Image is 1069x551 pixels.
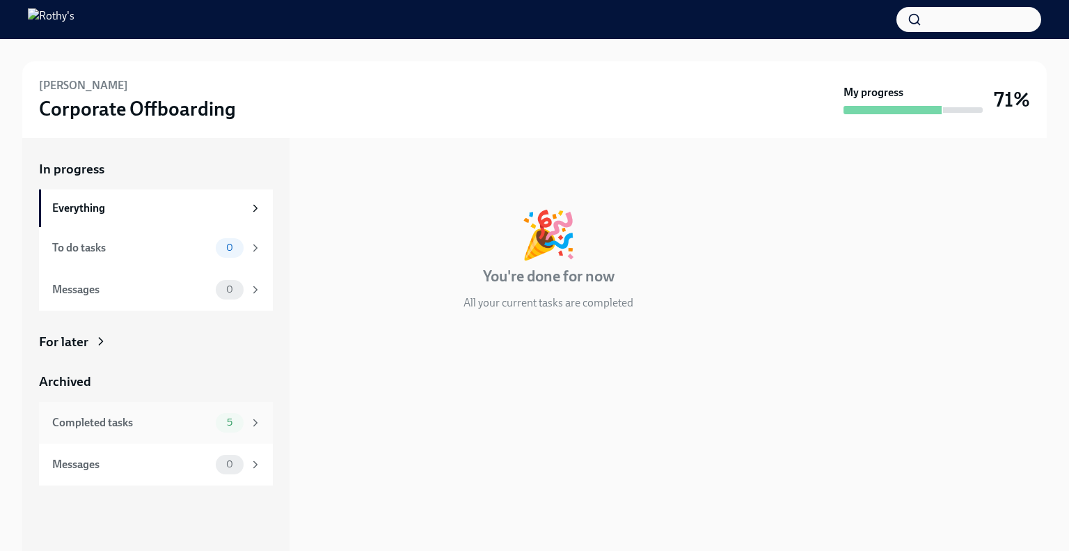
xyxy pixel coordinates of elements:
span: 5 [219,417,241,428]
h3: 71% [994,87,1030,112]
a: To do tasks0 [39,227,273,269]
a: For later [39,333,273,351]
div: Everything [52,201,244,216]
a: Archived [39,373,273,391]
a: Completed tasks5 [39,402,273,444]
div: Messages [52,282,210,297]
div: Messages [52,457,210,472]
span: 0 [218,459,241,469]
span: 0 [218,242,241,253]
strong: My progress [844,85,903,100]
a: In progress [39,160,273,178]
h3: Corporate Offboarding [39,96,236,121]
h6: [PERSON_NAME] [39,78,128,93]
div: For later [39,333,88,351]
img: Rothy's [28,8,74,31]
div: To do tasks [52,240,210,256]
a: Messages0 [39,444,273,486]
div: 🎉 [520,212,577,258]
h4: You're done for now [483,266,615,287]
p: All your current tasks are completed [464,295,633,311]
a: Everything [39,189,273,227]
span: 0 [218,284,241,295]
div: Completed tasks [52,415,210,430]
a: Messages0 [39,269,273,311]
div: In progress [306,160,372,178]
